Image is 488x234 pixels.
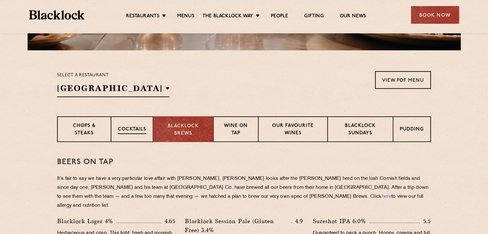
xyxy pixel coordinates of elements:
[57,83,169,97] h2: [GEOGRAPHIC_DATA]
[420,217,431,225] p: 5.5
[265,122,321,138] p: Our favourite wines
[57,158,431,166] h3: Beers on tap
[64,122,104,138] p: Chops & Steaks
[57,71,169,79] p: Select a restaurant
[382,194,391,199] a: here
[340,13,366,20] a: Our News
[411,6,459,24] div: Book Now
[29,10,85,20] img: BL_Textured_Logo-footer-cropped.svg
[57,174,431,210] p: It’s fair to say we have a very particular love affair with [PERSON_NAME]. [PERSON_NAME] looks af...
[202,13,253,20] a: The Blacklock Way
[161,217,175,225] p: 4.65
[271,13,288,20] a: People
[177,13,194,20] a: Menus
[375,71,431,89] a: View PDF Menu
[334,122,386,138] p: Blacklock Sundays
[126,13,159,20] a: Restaurants
[304,13,323,20] a: Gifting
[400,126,424,134] p: Pudding
[220,122,252,138] p: Wine on Tap
[292,217,303,225] p: 4.9
[160,123,207,137] p: Blacklock Brews
[313,217,369,226] p: Sureshot IPA 6.0%
[57,217,116,226] p: Blacklock Lager 4%
[118,126,146,134] p: Cocktails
